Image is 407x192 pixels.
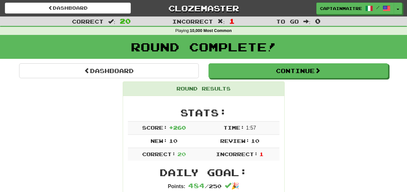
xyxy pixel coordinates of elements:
[315,17,321,25] span: 0
[320,5,362,11] span: CaptainMaitre
[172,18,213,25] span: Incorrect
[225,182,239,189] span: 🎉
[216,151,258,157] span: Incorrect:
[142,151,176,157] span: Correct:
[316,3,394,14] a: CaptainMaitre /
[108,19,115,24] span: :
[142,124,167,131] span: Score:
[188,182,205,189] span: 484
[5,3,131,14] a: Dashboard
[223,124,244,131] span: Time:
[218,19,225,24] span: :
[120,17,131,25] span: 20
[246,125,256,131] span: 1 : 57
[276,18,299,25] span: To go
[141,3,266,14] a: Clozemaster
[376,5,379,10] span: /
[177,151,186,157] span: 20
[220,138,250,144] span: Review:
[259,151,264,157] span: 1
[229,17,235,25] span: 1
[251,138,259,144] span: 10
[72,18,104,25] span: Correct
[19,63,199,78] a: Dashboard
[123,82,284,96] div: Round Results
[2,40,405,53] h1: Round Complete!
[190,28,232,33] strong: 10,000 Most Common
[168,184,185,189] strong: Points:
[303,19,311,24] span: :
[169,124,186,131] span: + 260
[128,167,279,178] h2: Daily Goal:
[169,138,177,144] span: 10
[151,138,167,144] span: New:
[188,183,221,189] span: / 250
[128,107,279,118] h2: Stats:
[209,63,388,78] button: Continue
